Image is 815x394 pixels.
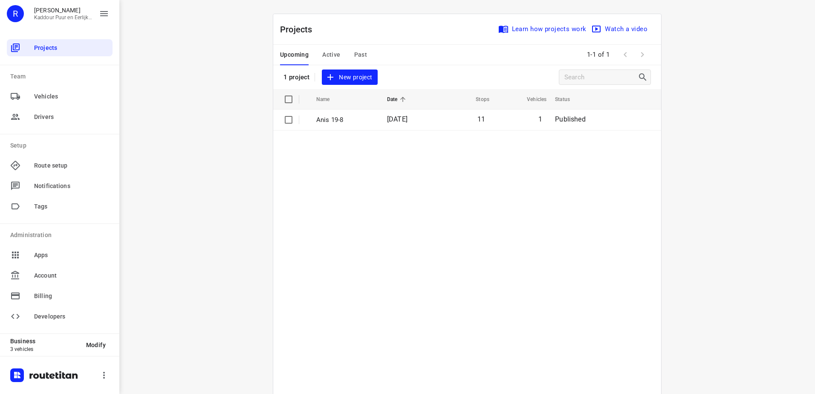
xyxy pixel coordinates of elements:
div: Search [638,72,650,82]
span: [DATE] [387,115,407,123]
p: Rachid Kaddour [34,7,92,14]
div: Apps [7,246,113,264]
span: Previous Page [617,46,634,63]
span: Account [34,271,109,280]
p: 1 project [283,73,309,81]
span: 1-1 of 1 [584,46,613,64]
span: 1 [538,115,542,123]
p: Team [10,72,113,81]
div: Vehicles [7,88,113,105]
p: Projects [280,23,319,36]
div: Drivers [7,108,113,125]
span: Route setup [34,161,109,170]
span: Tags [34,202,109,211]
span: Vehicles [34,92,109,101]
p: Administration [10,231,113,240]
p: Business [10,338,79,345]
span: Modify [86,342,106,348]
span: New project [327,72,372,83]
div: Projects [7,39,113,56]
span: Apps [34,251,109,260]
span: Active [322,49,340,60]
span: Next Page [634,46,651,63]
div: Account [7,267,113,284]
span: Upcoming [280,49,309,60]
span: Billing [34,292,109,301]
span: Stops [465,94,489,104]
div: Developers [7,308,113,325]
span: Published [555,115,586,123]
span: Past [354,49,367,60]
p: Setup [10,141,113,150]
span: Date [387,94,409,104]
span: Name [316,94,341,104]
span: Vehicles [516,94,546,104]
p: Kaddour Puur en Eerlijk Vlees B.V. [34,14,92,20]
span: Drivers [34,113,109,122]
button: New project [322,70,377,85]
div: Notifications [7,177,113,194]
span: Projects [34,43,109,52]
p: Anis 19-8 [316,115,374,125]
div: Billing [7,287,113,304]
button: Modify [79,337,113,353]
div: Tags [7,198,113,215]
div: Route setup [7,157,113,174]
p: 3 vehicles [10,346,79,352]
input: Search projects [564,71,638,84]
span: Developers [34,312,109,321]
span: Notifications [34,182,109,191]
span: 11 [477,115,485,123]
span: Status [555,94,581,104]
div: R [7,5,24,22]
